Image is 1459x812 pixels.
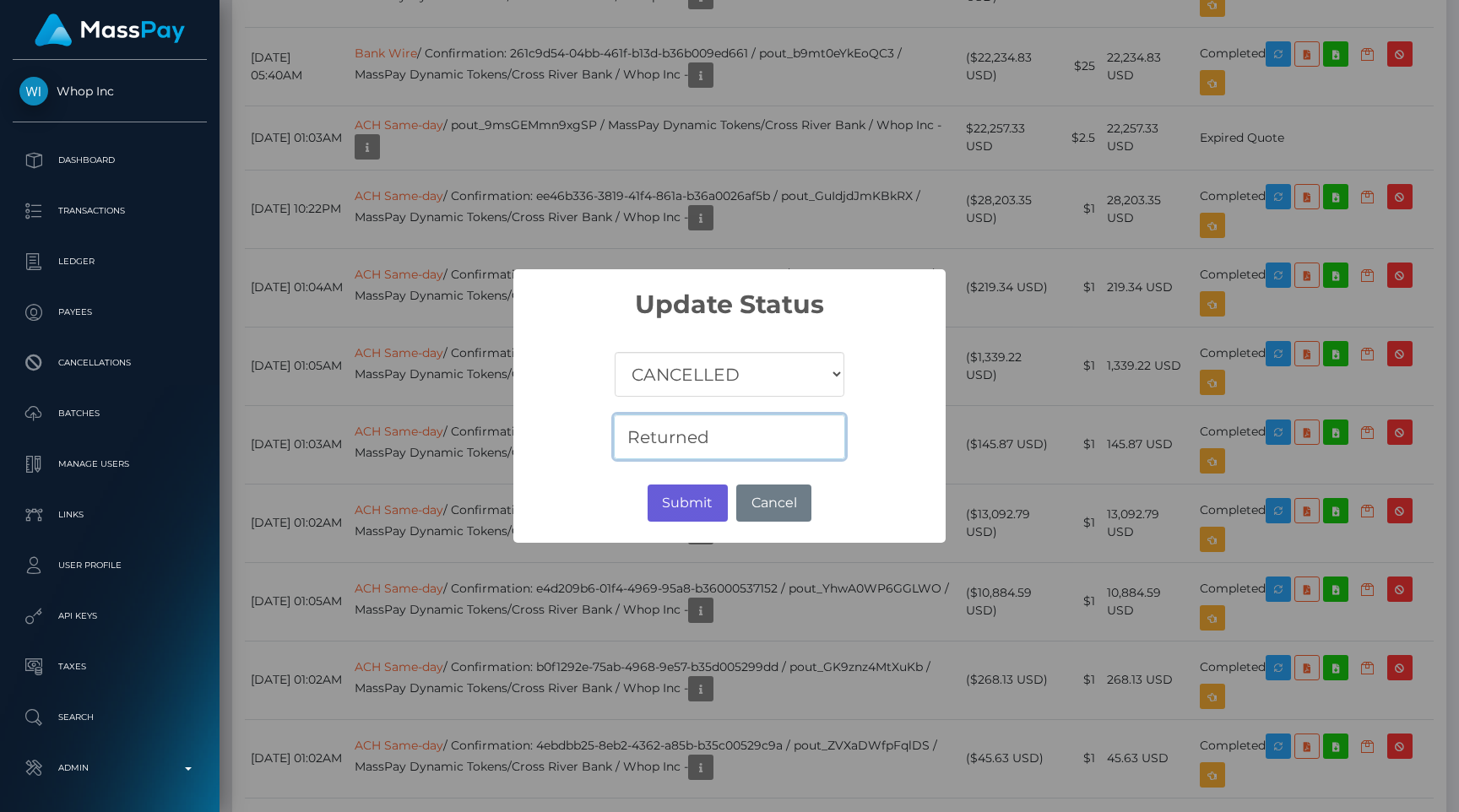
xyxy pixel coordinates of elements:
[19,300,200,325] p: Payees
[19,755,200,781] p: Admin
[19,452,200,477] p: Manage Users
[19,502,200,528] p: Links
[19,553,200,578] p: User Profile
[19,705,200,730] p: Search
[19,148,200,173] p: Dashboard
[19,604,200,629] p: API Keys
[35,14,185,46] img: MassPay Logo
[736,484,811,522] button: Cancel
[19,401,200,426] p: Batches
[19,249,200,274] p: Ledger
[13,84,207,99] span: Whop Inc
[19,77,48,106] img: Whop Inc
[614,414,845,459] input: Reason (optional)
[19,198,200,224] p: Transactions
[513,269,946,320] h2: Update Status
[19,654,200,679] p: Taxes
[19,350,200,376] p: Cancellations
[648,484,728,522] button: Submit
